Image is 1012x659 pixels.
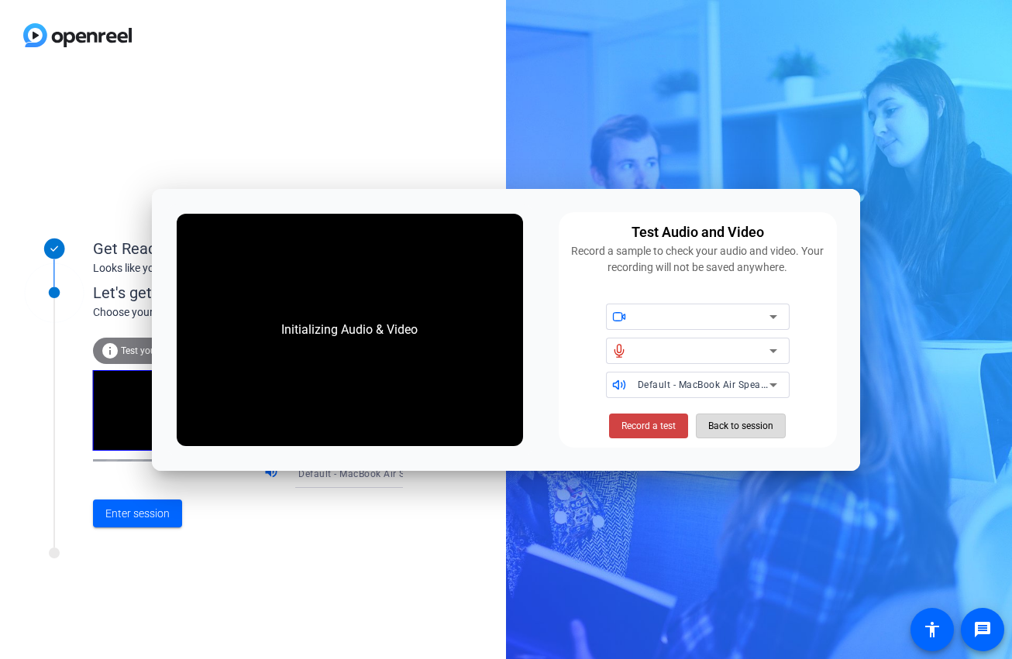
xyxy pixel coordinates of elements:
div: Initializing Audio & Video [266,305,433,355]
div: Record a sample to check your audio and video. Your recording will not be saved anywhere. [568,243,828,276]
div: Choose your settings [93,304,435,321]
span: Default - MacBook Air Speakers (Built-in) [638,378,821,390]
span: Record a test [621,419,676,433]
div: Get Ready! [93,237,403,260]
span: Back to session [708,411,773,441]
mat-icon: message [973,620,992,639]
span: Test your audio and video [121,345,229,356]
span: Enter session [105,506,170,522]
button: Back to session [696,414,786,438]
div: Let's get connected. [93,281,435,304]
div: Test Audio and Video [632,221,764,243]
mat-icon: accessibility [923,620,941,639]
mat-icon: info [101,342,119,360]
span: Default - MacBook Air Speakers (Built-in) [298,467,482,479]
div: Looks like you've been invited to join [93,260,403,276]
mat-icon: volume_up [263,464,282,482]
button: Record a test [609,414,688,438]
